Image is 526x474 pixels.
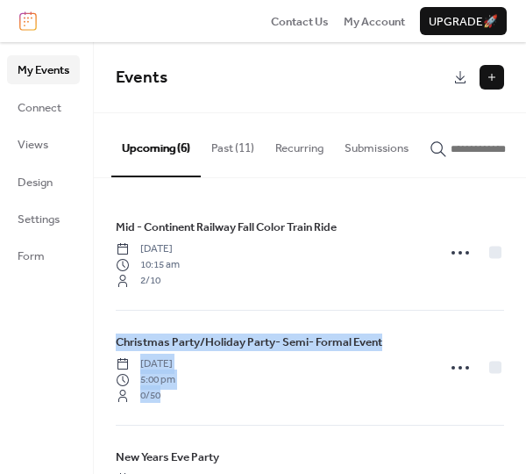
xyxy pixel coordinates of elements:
[18,211,60,228] span: Settings
[7,168,80,196] a: Design
[7,241,80,269] a: Form
[116,372,175,388] span: 5:00 pm
[18,174,53,191] span: Design
[116,257,180,273] span: 10:15 am
[116,333,382,352] a: Christmas Party/Holiday Party- Semi- Formal Event
[7,55,80,83] a: My Events
[201,113,265,175] button: Past (11)
[116,241,180,257] span: [DATE]
[420,7,507,35] button: Upgrade🚀
[18,99,61,117] span: Connect
[116,448,219,467] a: New Years Eve Party
[7,93,80,121] a: Connect
[271,13,329,31] span: Contact Us
[429,13,498,31] span: Upgrade 🚀
[140,388,160,404] span: 0 / 50
[271,12,329,30] a: Contact Us
[344,12,405,30] a: My Account
[116,449,219,466] span: New Years Eve Party
[19,11,37,31] img: logo
[116,334,382,351] span: Christmas Party/Holiday Party- Semi- Formal Event
[116,219,337,236] span: Mid - Continent Railway Fall Color Train Ride
[111,113,201,176] button: Upcoming (6)
[7,130,80,158] a: Views
[18,248,45,265] span: Form
[116,218,337,237] a: Mid - Continent Railway Fall Color Train Ride
[7,205,80,233] a: Settings
[116,61,167,94] span: Events
[18,136,48,154] span: Views
[344,13,405,31] span: My Account
[334,113,419,175] button: Submissions
[140,273,160,289] span: 2 / 10
[265,113,334,175] button: Recurring
[18,61,69,79] span: My Events
[116,356,175,372] span: [DATE]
